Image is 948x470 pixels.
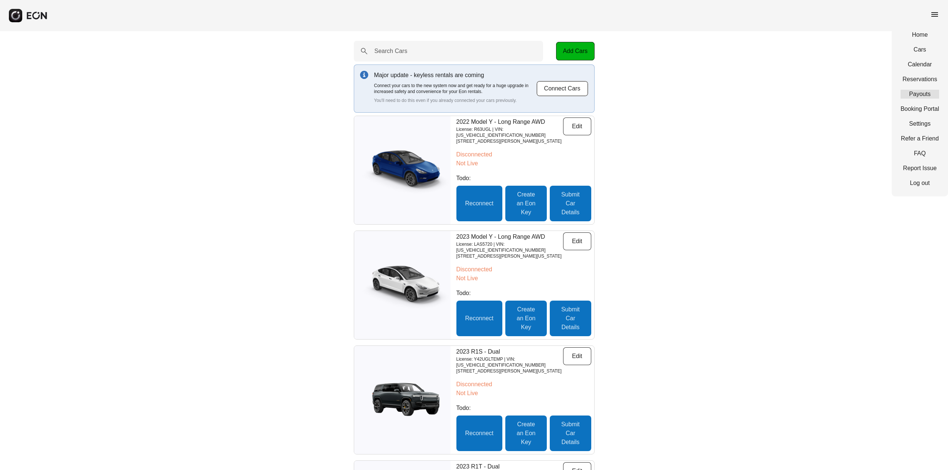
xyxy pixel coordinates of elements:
[456,389,591,398] p: Not Live
[456,253,563,259] p: [STREET_ADDRESS][PERSON_NAME][US_STATE]
[374,97,536,103] p: You'll need to do this even if you already connected your cars previously.
[556,42,595,60] button: Add Cars
[456,118,563,126] p: 2022 Model Y - Long Range AWD
[930,10,939,19] span: menu
[505,416,547,451] button: Create an Eon Key
[901,45,939,54] a: Cars
[456,289,591,298] p: Todo:
[354,261,450,309] img: car
[456,380,591,389] p: Disconnected
[901,179,939,188] a: Log out
[901,60,939,69] a: Calendar
[456,347,563,356] p: 2023 R1S - Dual
[901,105,939,113] a: Booking Portal
[563,347,591,365] button: Edit
[456,138,563,144] p: [STREET_ADDRESS][PERSON_NAME][US_STATE]
[375,47,408,56] label: Search Cars
[456,265,591,274] p: Disconnected
[550,186,591,221] button: Submit Car Details
[550,416,591,451] button: Submit Car Details
[456,174,591,183] p: Todo:
[505,186,547,221] button: Create an Eon Key
[456,241,563,253] p: License: LAS5720 | VIN: [US_VEHICLE_IDENTIFICATION_NUMBER]
[374,83,536,95] p: Connect your cars to the new system now and get ready for a huge upgrade in increased safety and ...
[563,118,591,135] button: Edit
[456,404,591,413] p: Todo:
[901,119,939,128] a: Settings
[360,71,368,79] img: info
[901,90,939,99] a: Payouts
[456,126,563,138] p: License: R63UGL | VIN: [US_VEHICLE_IDENTIFICATION_NUMBER]
[456,150,591,159] p: Disconnected
[456,159,591,168] p: Not Live
[901,164,939,173] a: Report Issue
[456,186,503,221] button: Reconnect
[456,274,591,283] p: Not Live
[901,149,939,158] a: FAQ
[456,232,563,241] p: 2023 Model Y - Long Range AWD
[354,146,450,194] img: car
[550,301,591,336] button: Submit Car Details
[536,81,588,96] button: Connect Cars
[374,71,536,80] p: Major update - keyless rentals are coming
[563,232,591,250] button: Edit
[505,301,547,336] button: Create an Eon Key
[456,301,503,336] button: Reconnect
[456,368,563,374] p: [STREET_ADDRESS][PERSON_NAME][US_STATE]
[901,75,939,84] a: Reservations
[456,356,563,368] p: License: Y42UGLTEMP | VIN: [US_VEHICLE_IDENTIFICATION_NUMBER]
[456,416,503,451] button: Reconnect
[901,30,939,39] a: Home
[354,376,450,424] img: car
[901,134,939,143] a: Refer a Friend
